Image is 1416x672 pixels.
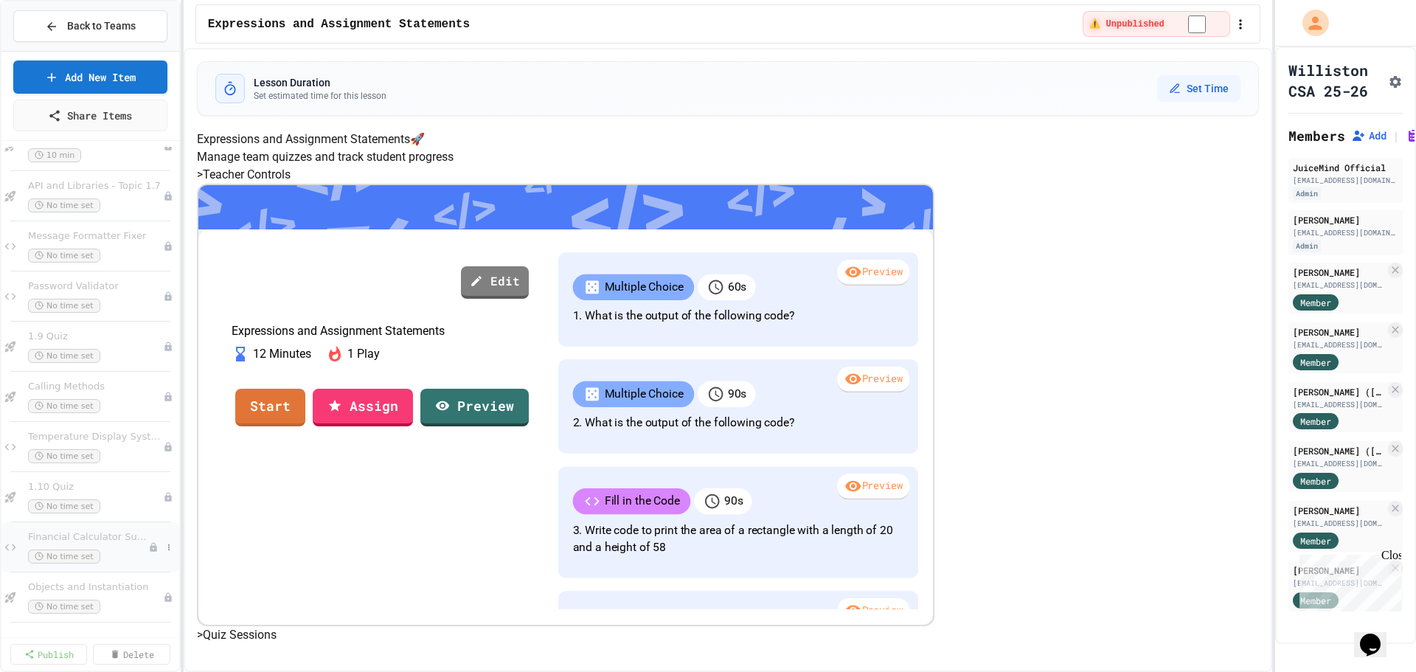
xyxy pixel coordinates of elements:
div: Unpublished [163,241,173,252]
p: 60 s [728,279,746,297]
div: [EMAIL_ADDRESS][DOMAIN_NAME] [1293,458,1385,469]
div: Preview [837,474,909,500]
button: Add [1351,128,1386,143]
div: Unpublished [163,392,173,402]
span: API and Libraries - Topic 1.7 [28,180,163,193]
div: [PERSON_NAME] [1293,504,1385,517]
button: Assignment Settings [1388,72,1403,89]
span: Password Validator [28,280,163,293]
a: Share Items [13,100,167,131]
h1: Williston CSA 25-26 [1288,60,1382,101]
h5: > Teacher Controls [197,166,1259,184]
button: Set Time [1157,75,1240,102]
p: 90 s [724,493,743,510]
div: Admin [1293,240,1321,252]
div: Unpublished [148,542,159,553]
a: Preview [420,389,529,426]
div: Unpublished [163,291,173,302]
h2: Members [1288,125,1345,146]
iframe: chat widget [1354,613,1401,657]
div: [EMAIL_ADDRESS][DOMAIN_NAME] [1293,518,1385,529]
span: Financial Calculator Suite [28,531,148,544]
span: Member [1300,415,1331,428]
div: [EMAIL_ADDRESS][DOMAIN_NAME] [1293,175,1398,186]
h4: Expressions and Assignment Statements 🚀 [197,131,1259,148]
span: Back to Teams [67,18,136,34]
span: Member [1300,534,1331,547]
p: 90 s [728,386,746,403]
div: Unpublished [163,342,173,352]
div: [EMAIL_ADDRESS][DOMAIN_NAME] [1293,280,1385,291]
input: publish toggle [1170,15,1224,33]
span: Member [1300,356,1331,369]
p: Manage team quizzes and track student progress [197,148,1259,166]
span: No time set [28,399,100,413]
span: No time set [28,499,100,513]
span: Expressions and Assignment Statements [208,15,470,33]
div: Unpublished [163,442,173,452]
div: Unpublished [163,191,173,201]
a: Delete [93,644,170,665]
p: Multiple Choice [604,386,683,403]
span: No time set [28,349,100,363]
span: Objects and Instantiation [28,581,163,594]
div: [EMAIL_ADDRESS][DOMAIN_NAME] [1293,339,1385,350]
span: Message Formatter Fixer [28,230,163,243]
div: [EMAIL_ADDRESS][DOMAIN_NAME] [1293,227,1398,238]
h3: Lesson Duration [254,75,386,90]
span: No time set [28,198,100,212]
p: 2. What is the output of the following code? [572,415,903,432]
span: No time set [28,600,100,614]
div: Preview [837,260,909,286]
a: Assign [313,389,413,426]
span: 1.9 Quiz [28,330,163,343]
div: [PERSON_NAME] [1293,266,1385,279]
span: No time set [28,249,100,263]
div: [PERSON_NAME] ([PERSON_NAME] [1293,385,1385,398]
span: ⚠️ Unpublished [1089,18,1164,30]
p: Expressions and Assignment Statements [232,325,530,338]
a: Start [235,389,305,426]
p: Multiple Choice [604,279,683,297]
div: [PERSON_NAME] [1293,325,1385,339]
span: Calling Methods [28,381,163,393]
div: JuiceMind Official [1293,161,1398,174]
div: Chat with us now!Close [6,6,102,94]
div: Preview [837,598,909,625]
span: Temperature Display System [28,431,163,443]
a: Add New Item [13,60,167,94]
p: Set estimated time for this lesson [254,90,386,102]
div: [PERSON_NAME] ([PERSON_NAME] [1293,444,1385,457]
span: 1.10 Quiz [28,481,163,493]
span: No time set [28,449,100,463]
div: Admin [1293,187,1321,200]
button: More options [162,540,176,555]
span: No time set [28,299,100,313]
span: No time set [28,550,100,564]
a: Publish [10,644,87,665]
p: 1 Play [347,345,380,363]
p: Fill in the Code [604,493,679,510]
span: Member [1300,474,1331,488]
div: Unpublished [163,141,173,151]
div: Unpublished [163,492,173,502]
div: ⚠️ Students cannot see this content! Click the toggle to publish it and make it visible to your c... [1083,11,1229,37]
div: My Account [1287,6,1333,40]
span: 10 min [28,148,81,162]
p: 3. Write code to print the area of a rectangle with a length of 20 and a height of 58 [572,522,903,556]
p: 12 Minutes [253,345,311,363]
div: Preview [837,367,909,393]
p: 1. What is the output of the following code? [572,308,903,325]
button: Back to Teams [13,10,167,42]
span: Member [1300,296,1331,309]
div: [PERSON_NAME] [1293,564,1385,577]
iframe: chat widget [1294,549,1401,612]
span: | [1392,127,1400,145]
a: Edit [461,266,529,299]
div: Unpublished [163,592,173,603]
div: [EMAIL_ADDRESS][DOMAIN_NAME] [1293,578,1385,589]
div: [EMAIL_ADDRESS][DOMAIN_NAME] [1293,399,1385,410]
div: [PERSON_NAME] [1293,213,1398,226]
h5: > Quiz Sessions [197,626,1259,644]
